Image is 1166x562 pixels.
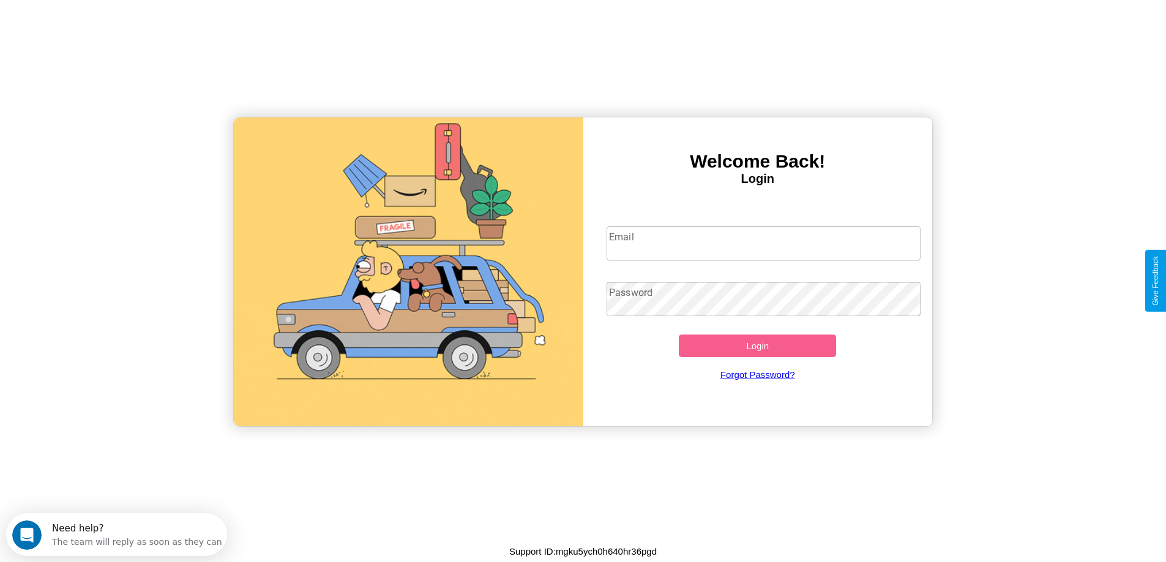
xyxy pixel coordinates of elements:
iframe: Intercom live chat discovery launcher [6,513,227,556]
iframe: Intercom live chat [12,520,42,550]
div: Give Feedback [1151,256,1160,306]
h4: Login [583,172,933,186]
h3: Welcome Back! [583,151,933,172]
div: The team will reply as soon as they can [46,20,216,33]
div: Need help? [46,10,216,20]
div: Open Intercom Messenger [5,5,228,39]
img: gif [234,117,583,426]
button: Login [679,335,836,357]
a: Forgot Password? [600,357,914,392]
p: Support ID: mgku5ych0h640hr36pgd [509,543,657,560]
